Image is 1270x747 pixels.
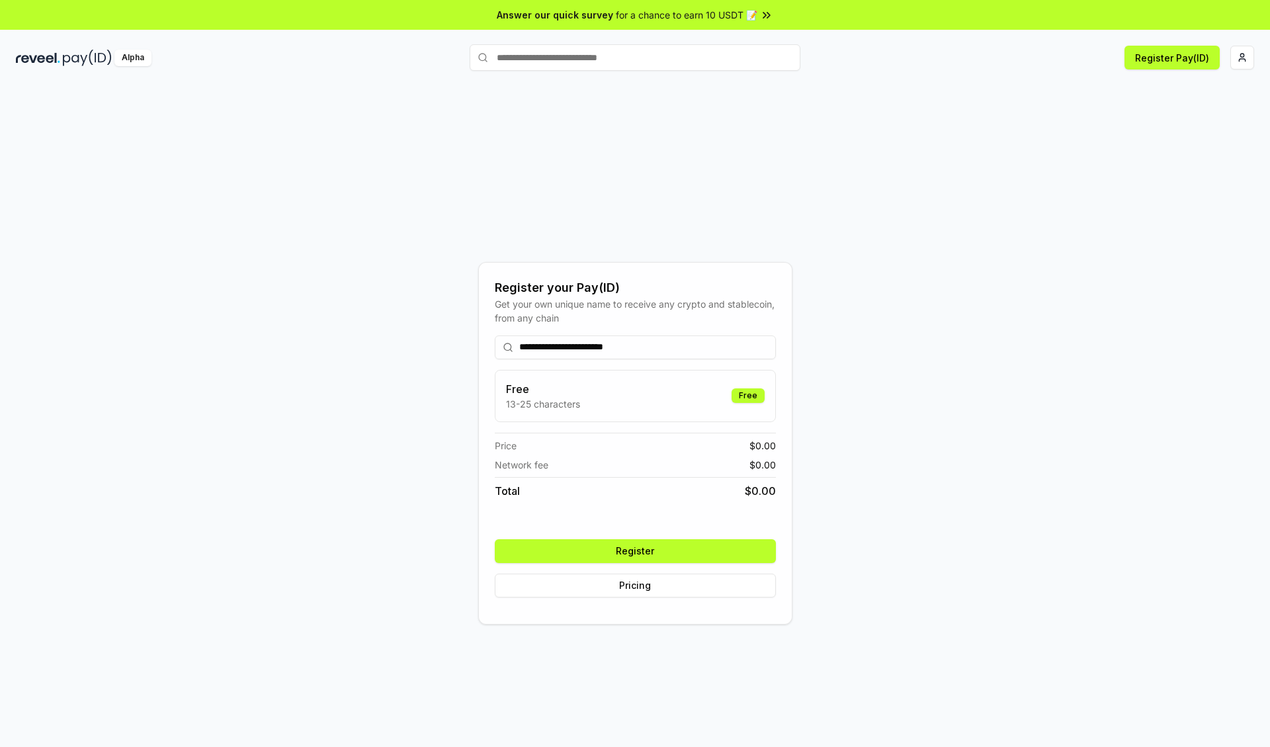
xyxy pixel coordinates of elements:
[16,50,60,66] img: reveel_dark
[495,297,776,325] div: Get your own unique name to receive any crypto and stablecoin, from any chain
[495,458,548,472] span: Network fee
[495,574,776,597] button: Pricing
[506,397,580,411] p: 13-25 characters
[63,50,112,66] img: pay_id
[616,8,757,22] span: for a chance to earn 10 USDT 📝
[745,483,776,499] span: $ 0.00
[732,388,765,403] div: Free
[497,8,613,22] span: Answer our quick survey
[495,439,517,453] span: Price
[749,458,776,472] span: $ 0.00
[495,539,776,563] button: Register
[495,279,776,297] div: Register your Pay(ID)
[506,381,580,397] h3: Free
[1124,46,1220,69] button: Register Pay(ID)
[114,50,151,66] div: Alpha
[749,439,776,453] span: $ 0.00
[495,483,520,499] span: Total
